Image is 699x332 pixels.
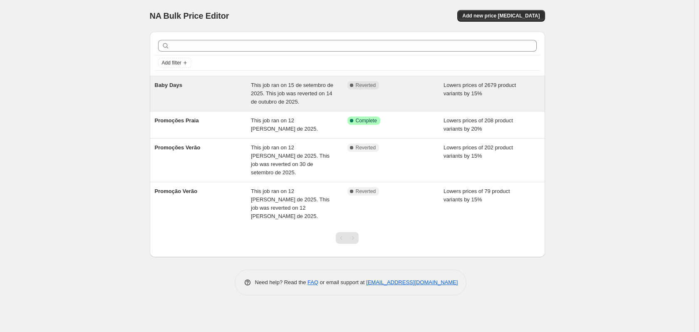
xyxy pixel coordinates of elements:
[251,144,330,176] span: This job ran on 12 [PERSON_NAME] de 2025. This job was reverted on 30 de setembro de 2025.
[251,188,330,219] span: This job ran on 12 [PERSON_NAME] de 2025. This job was reverted on 12 [PERSON_NAME] de 2025.
[307,279,318,285] a: FAQ
[251,82,333,105] span: This job ran on 15 de setembro de 2025. This job was reverted on 14 de outubro de 2025.
[318,279,366,285] span: or email support at
[356,117,377,124] span: Complete
[444,117,513,132] span: Lowers prices of 208 product variants by 20%
[336,232,359,244] nav: Pagination
[366,279,458,285] a: [EMAIL_ADDRESS][DOMAIN_NAME]
[255,279,308,285] span: Need help? Read the
[444,82,516,97] span: Lowers prices of 2679 product variants by 15%
[155,188,198,194] span: Promoção Verão
[155,82,182,88] span: Baby Days
[251,117,318,132] span: This job ran on 12 [PERSON_NAME] de 2025.
[356,82,376,89] span: Reverted
[444,144,513,159] span: Lowers prices of 202 product variants by 15%
[162,59,181,66] span: Add filter
[444,188,510,203] span: Lowers prices of 79 product variants by 15%
[356,188,376,195] span: Reverted
[158,58,191,68] button: Add filter
[356,144,376,151] span: Reverted
[462,12,540,19] span: Add new price [MEDICAL_DATA]
[155,117,199,124] span: Promoções Praia
[457,10,545,22] button: Add new price [MEDICAL_DATA]
[150,11,229,20] span: NA Bulk Price Editor
[155,144,201,151] span: Promoções Verão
